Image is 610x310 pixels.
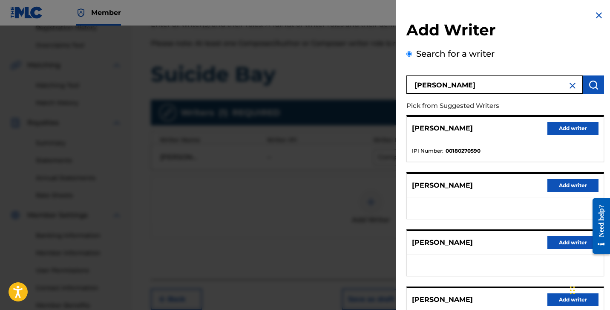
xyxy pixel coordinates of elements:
p: [PERSON_NAME] [412,180,473,191]
strong: 00180270590 [446,147,481,155]
p: [PERSON_NAME] [412,295,473,305]
span: IPI Number : [412,147,443,155]
img: Top Rightsholder [76,8,86,18]
img: Search Works [588,80,598,90]
p: Pick from Suggested Writers [406,97,555,115]
h2: Add Writer [406,20,604,42]
iframe: Resource Center [586,189,610,262]
button: Add writer [547,122,598,135]
label: Search for a writer [416,49,495,59]
p: [PERSON_NAME] [412,123,473,133]
div: Drag [570,278,575,303]
p: [PERSON_NAME] [412,238,473,248]
img: MLC Logo [10,6,43,19]
span: Member [91,8,121,17]
button: Add writer [547,179,598,192]
img: close [567,81,578,91]
button: Add writer [547,236,598,249]
iframe: Chat Widget [567,269,610,310]
button: Add writer [547,293,598,306]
